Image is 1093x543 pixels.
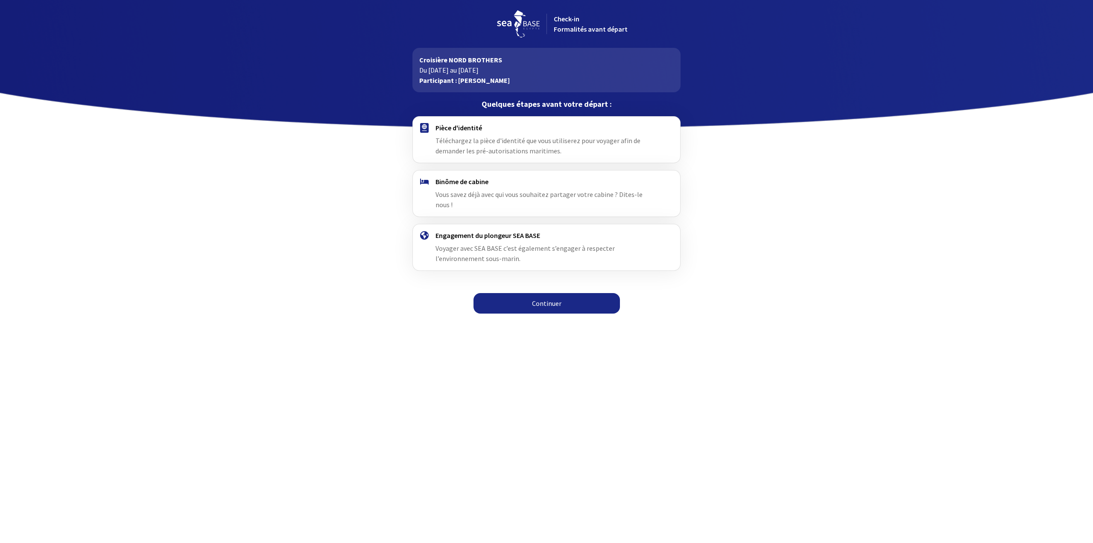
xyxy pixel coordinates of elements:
p: Quelques étapes avant votre départ : [412,99,680,109]
h4: Pièce d'identité [435,123,657,132]
h4: Engagement du plongeur SEA BASE [435,231,657,240]
span: Check-in Formalités avant départ [554,15,628,33]
span: Vous savez déjà avec qui vous souhaitez partager votre cabine ? Dites-le nous ! [435,190,643,209]
p: Du [DATE] au [DATE] [419,65,673,75]
span: Téléchargez la pièce d'identité que vous utiliserez pour voyager afin de demander les pré-autoris... [435,136,640,155]
img: engagement.svg [420,231,429,240]
p: Croisière NORD BROTHERS [419,55,673,65]
a: Continuer [473,293,620,314]
img: passport.svg [420,123,429,133]
h4: Binôme de cabine [435,177,657,186]
p: Participant : [PERSON_NAME] [419,75,673,85]
span: Voyager avec SEA BASE c’est également s’engager à respecter l’environnement sous-marin. [435,244,615,263]
img: logo_seabase.svg [497,10,540,38]
img: binome.svg [420,179,429,185]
